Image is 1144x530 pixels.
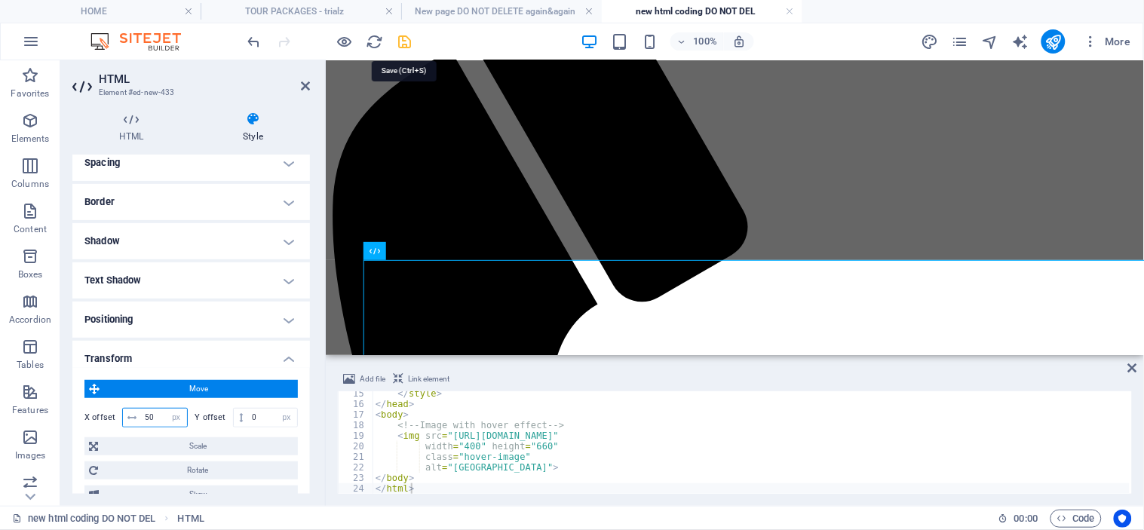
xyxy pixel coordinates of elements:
[391,370,452,388] button: Link element
[408,370,449,388] span: Link element
[396,32,414,51] button: save
[72,223,310,259] h4: Shadow
[998,510,1038,528] h6: Session time
[339,452,374,462] div: 21
[339,462,374,473] div: 22
[1041,29,1066,54] button: publish
[72,112,196,143] h4: HTML
[339,483,374,494] div: 24
[981,32,999,51] button: navigator
[367,33,384,51] i: Reload page
[72,262,310,299] h4: Text Shadow
[99,72,310,86] h2: HTML
[17,359,44,371] p: Tables
[732,35,746,48] i: On resize automatically adjust zoom level to fit chosen device.
[9,314,51,326] p: Accordion
[981,33,998,51] i: Navigator
[1114,510,1132,528] button: Usercentrics
[366,32,384,51] button: reload
[84,437,298,455] button: Scale
[12,510,156,528] a: Click to cancel selection. Double-click to open Pages
[14,223,47,235] p: Content
[1057,510,1095,528] span: Code
[951,32,969,51] button: pages
[201,3,401,20] h4: TOUR PACKAGES - trialz
[670,32,724,51] button: 100%
[921,32,939,51] button: design
[12,404,48,416] p: Features
[103,486,293,504] span: Skew
[103,461,293,479] span: Rotate
[1011,33,1029,51] i: AI Writer
[84,486,298,504] button: Skew
[245,32,263,51] button: undo
[103,437,293,455] span: Scale
[84,461,298,479] button: Rotate
[693,32,717,51] h6: 100%
[951,33,968,51] i: Pages (Ctrl+Alt+S)
[104,380,293,398] span: Move
[72,184,310,220] h4: Border
[18,268,43,280] p: Boxes
[339,473,374,483] div: 23
[195,413,233,421] label: Y offset
[1084,34,1131,49] span: More
[1011,32,1029,51] button: text_generator
[1050,510,1102,528] button: Code
[84,380,298,398] button: Move
[1078,29,1137,54] button: More
[84,413,122,421] label: X offset
[1044,33,1062,51] i: Publish
[339,388,374,399] div: 15
[72,302,310,338] h4: Positioning
[339,399,374,409] div: 16
[11,178,49,190] p: Columns
[921,33,938,51] i: Design (Ctrl+Alt+Y)
[72,145,310,181] h4: Spacing
[602,3,802,20] h4: new html coding DO NOT DEL
[1025,513,1027,524] span: :
[178,510,204,528] nav: breadcrumb
[196,112,310,143] h4: Style
[360,370,385,388] span: Add file
[341,370,388,388] button: Add file
[1014,510,1038,528] span: 00 00
[339,430,374,441] div: 19
[339,420,374,430] div: 18
[339,409,374,420] div: 17
[401,3,602,20] h4: New page DO NOT DELETE again&again
[246,33,263,51] i: Undo: Change transform (Ctrl+Z)
[11,87,49,100] p: Favorites
[99,86,280,100] h3: Element #ed-new-433
[11,133,50,145] p: Elements
[87,32,200,51] img: Editor Logo
[15,449,46,461] p: Images
[339,441,374,452] div: 20
[178,510,204,528] span: Click to select. Double-click to edit
[72,341,310,368] h4: Transform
